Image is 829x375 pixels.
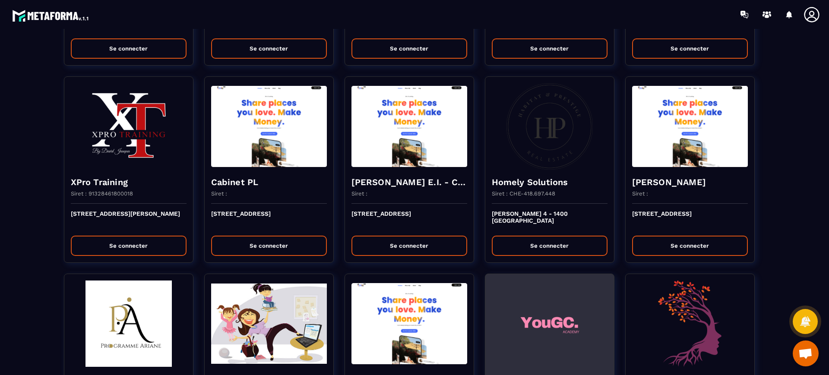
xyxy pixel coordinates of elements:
[71,236,187,256] button: Se connecter
[351,280,467,367] img: funnel-background
[632,190,648,197] p: Siret :
[351,190,367,197] p: Siret :
[351,210,467,229] p: [STREET_ADDRESS]
[632,280,748,367] img: funnel-background
[211,38,327,59] button: Se connecter
[211,190,227,197] p: Siret :
[71,210,187,229] p: [STREET_ADDRESS][PERSON_NAME]
[632,176,748,188] h4: [PERSON_NAME]
[211,83,327,170] img: funnel-background
[632,210,748,229] p: [STREET_ADDRESS]
[492,83,608,170] img: funnel-background
[12,8,90,23] img: logo
[632,83,748,170] img: funnel-background
[492,190,555,197] p: Siret : CHE-418.697.448
[71,280,187,367] img: funnel-background
[211,236,327,256] button: Se connecter
[793,340,819,366] a: Ouvrir le chat
[492,176,608,188] h4: Homely Solutions
[351,236,467,256] button: Se connecter
[632,236,748,256] button: Se connecter
[211,280,327,367] img: funnel-background
[211,176,327,188] h4: Cabinet PL
[71,176,187,188] h4: XPro Training
[211,210,327,229] p: [STREET_ADDRESS]
[492,236,608,256] button: Se connecter
[351,38,467,59] button: Se connecter
[492,280,608,367] img: funnel-background
[71,38,187,59] button: Se connecter
[71,190,133,197] p: Siret : 91328461800018
[351,176,467,188] h4: [PERSON_NAME] E.I. - Cabinet Aequivalens
[632,38,748,59] button: Se connecter
[492,38,608,59] button: Se connecter
[351,83,467,170] img: funnel-background
[71,83,187,170] img: funnel-background
[492,210,608,229] p: [PERSON_NAME] 4 - 1400 [GEOGRAPHIC_DATA]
